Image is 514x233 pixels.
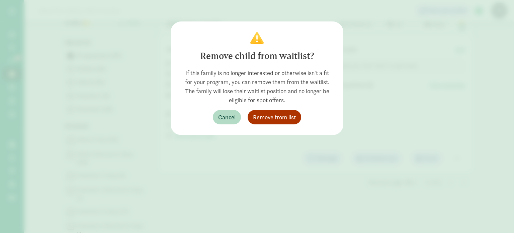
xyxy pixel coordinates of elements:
[181,49,333,63] div: Remove child from waitlist?
[218,113,236,122] span: Cancel
[481,201,514,233] iframe: Chat Widget
[250,32,264,44] img: Confirm
[181,68,333,105] div: If this family is no longer interested or otherwise isn't a fit for your program, you can remove ...
[248,110,301,124] button: Remove from list
[213,110,241,124] button: Cancel
[253,113,296,122] span: Remove from list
